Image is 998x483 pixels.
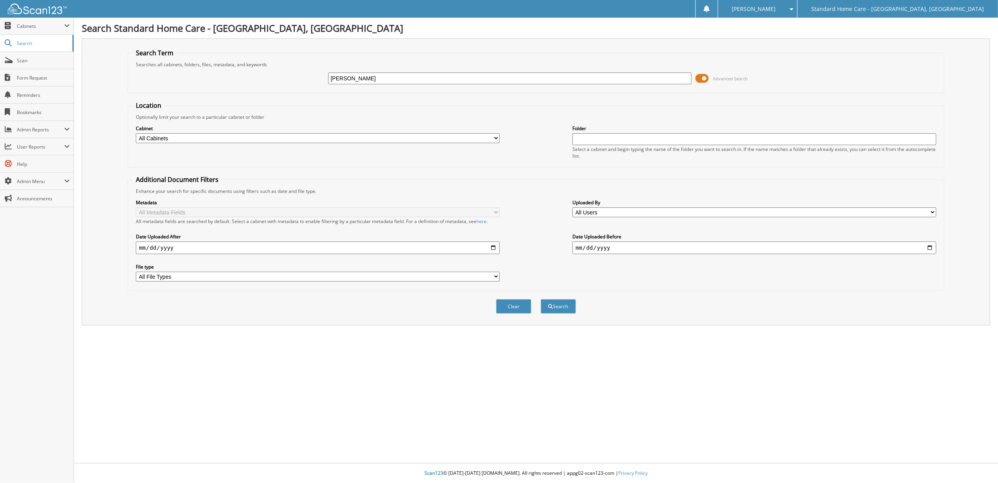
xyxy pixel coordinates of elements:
div: All metadata fields are searched by default. Select a cabinet with metadata to enable filtering b... [136,218,500,225]
span: Announcements [17,195,70,202]
div: Searches all cabinets, folders, files, metadata, and keywords [132,61,940,68]
button: Clear [496,299,531,314]
span: Scan [17,57,70,64]
span: Form Request [17,74,70,81]
button: Search [541,299,576,314]
span: Cabinets [17,23,64,29]
a: here [476,218,487,225]
label: Uploaded By [572,199,936,206]
span: Reminders [17,92,70,98]
a: Privacy Policy [618,470,648,476]
span: Admin Menu [17,178,64,185]
label: File type [136,263,500,270]
div: © [DATE]-[DATE] [DOMAIN_NAME]. All rights reserved | appg02-scan123-com | [74,464,998,483]
h1: Search Standard Home Care - [GEOGRAPHIC_DATA], [GEOGRAPHIC_DATA] [82,22,990,34]
div: Select a cabinet and begin typing the name of the folder you want to search in. If the name match... [572,146,936,159]
input: end [572,241,936,254]
div: Enhance your search for specific documents using filters such as date and file type. [132,188,940,194]
label: Folder [572,125,936,132]
label: Date Uploaded After [136,233,500,240]
div: Optionally limit your search to a particular cabinet or folder [132,114,940,120]
label: Date Uploaded Before [572,233,936,240]
legend: Location [132,101,165,110]
span: Scan123 [424,470,443,476]
legend: Additional Document Filters [132,175,222,184]
iframe: Chat Widget [959,445,998,483]
input: start [136,241,500,254]
span: Admin Reports [17,126,64,133]
span: [PERSON_NAME] [732,7,776,11]
label: Metadata [136,199,500,206]
span: Help [17,161,70,167]
legend: Search Term [132,49,177,57]
span: Advanced Search [713,76,748,82]
span: Standard Home Care - [GEOGRAPHIC_DATA], [GEOGRAPHIC_DATA] [812,7,984,11]
span: Bookmarks [17,109,70,116]
span: User Reports [17,143,64,150]
img: scan123-logo-white.svg [8,4,67,14]
span: Search [17,40,69,47]
label: Cabinet [136,125,500,132]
